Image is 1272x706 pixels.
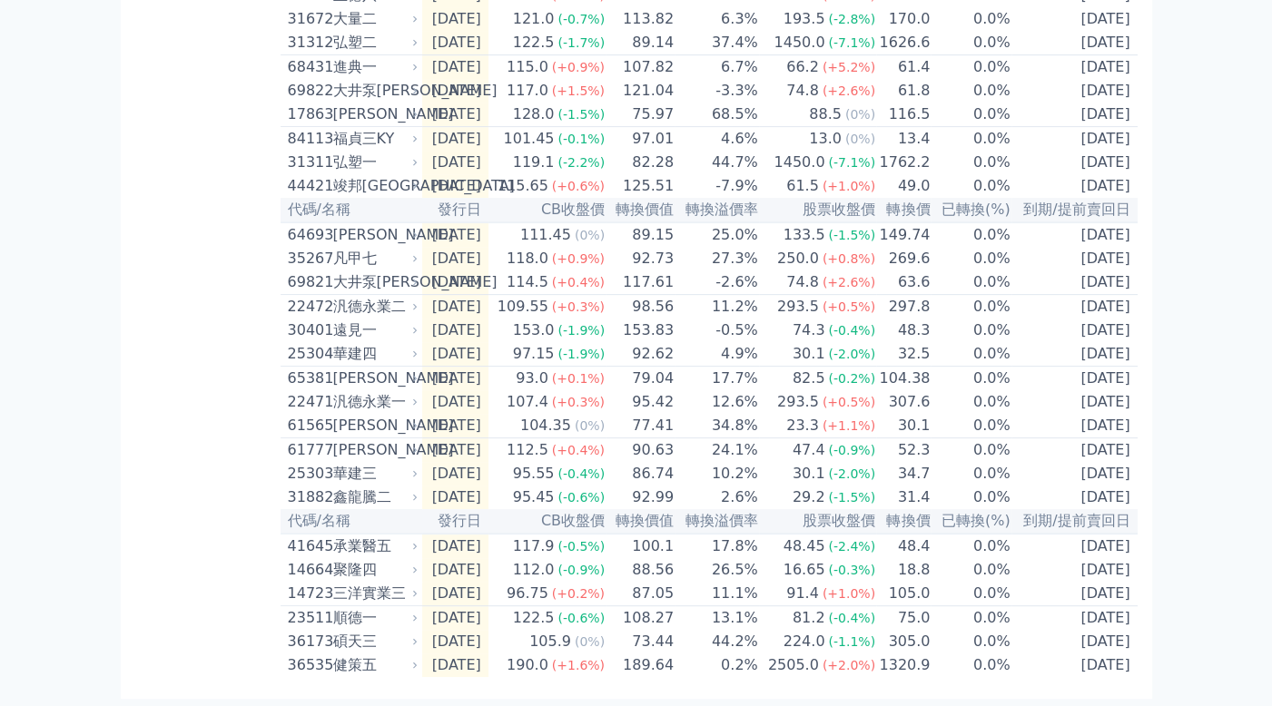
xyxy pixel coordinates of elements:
span: (0%) [575,228,605,242]
td: -3.3% [675,79,759,103]
td: 77.41 [606,414,675,438]
td: 34.7 [876,462,931,485]
span: (+0.9%) [552,60,605,74]
td: 105.0 [876,582,931,606]
td: 0.0% [931,606,1011,631]
td: 6.7% [675,55,759,80]
div: 112.0 [509,559,558,581]
div: 44421 [288,175,329,197]
div: 61565 [288,415,329,436]
div: 91.4 [783,583,823,604]
div: 95.55 [509,463,558,485]
td: 18.8 [876,558,931,582]
div: 25304 [288,343,329,365]
span: (+0.1%) [552,371,605,386]
th: 轉換價值 [606,198,675,222]
td: 48.4 [876,534,931,558]
th: 轉換溢價率 [675,198,759,222]
td: 117.61 [606,270,675,295]
th: 股票收盤價 [759,198,876,222]
div: 承業醫五 [333,535,415,557]
td: [DATE] [1011,31,1138,55]
th: CB收盤價 [488,509,606,534]
td: [DATE] [422,414,488,438]
span: (-1.5%) [828,490,875,505]
td: [DATE] [1011,222,1138,247]
td: 0.0% [931,367,1011,391]
td: 89.15 [606,222,675,247]
div: 大井泵[PERSON_NAME] [333,271,415,293]
div: 華建四 [333,343,415,365]
td: 17.7% [675,367,759,391]
th: 轉換溢價率 [675,509,759,534]
div: 118.0 [503,248,552,270]
td: 97.01 [606,127,675,152]
span: (-0.1%) [557,132,605,146]
div: 30.1 [789,343,829,365]
div: 22471 [288,391,329,413]
td: [DATE] [1011,438,1138,463]
td: [DATE] [1011,390,1138,414]
td: 90.63 [606,438,675,463]
div: [PERSON_NAME] [333,224,415,246]
td: 0.0% [931,534,1011,558]
td: 79.04 [606,367,675,391]
div: 31311 [288,152,329,173]
span: (-1.5%) [828,228,875,242]
span: (+0.4%) [552,275,605,289]
td: 68.5% [675,103,759,127]
td: 34.8% [675,414,759,438]
span: (-0.9%) [557,563,605,577]
td: 307.6 [876,390,931,414]
td: 27.3% [675,247,759,270]
div: 109.55 [494,296,552,318]
td: 86.74 [606,462,675,485]
span: (-0.7%) [557,12,605,26]
td: 0.0% [931,151,1011,174]
td: 6.3% [675,7,759,31]
span: (-2.2%) [557,155,605,170]
td: 0.0% [931,247,1011,270]
span: (-0.5%) [557,539,605,554]
div: 弘塑二 [333,32,415,54]
span: (-0.4%) [828,323,875,338]
td: 61.4 [876,55,931,80]
td: -0.5% [675,319,759,342]
div: 74.8 [783,80,823,102]
td: [DATE] [1011,7,1138,31]
div: 61.5 [783,175,823,197]
div: 69822 [288,80,329,102]
th: 轉換價值 [606,509,675,534]
th: 已轉換(%) [931,198,1011,222]
div: 35267 [288,248,329,270]
td: 4.9% [675,342,759,367]
td: 0.0% [931,582,1011,606]
th: CB收盤價 [488,198,606,222]
span: (-1.7%) [557,35,605,50]
td: 0.0% [931,319,1011,342]
td: [DATE] [422,55,488,80]
div: 293.5 [774,296,823,318]
th: 代碼/名稱 [281,509,422,534]
div: 122.5 [509,32,558,54]
td: [DATE] [1011,342,1138,367]
td: [DATE] [422,367,488,391]
td: 269.6 [876,247,931,270]
div: 30401 [288,319,329,341]
span: (+2.6%) [823,83,875,98]
td: [DATE] [1011,319,1138,342]
td: 0.0% [931,295,1011,319]
td: [DATE] [422,342,488,367]
td: [DATE] [422,270,488,295]
td: 0.0% [931,55,1011,80]
span: (-0.6%) [557,490,605,505]
td: [DATE] [1011,558,1138,582]
span: (+0.3%) [552,395,605,409]
th: 已轉換(%) [931,509,1011,534]
div: 進典一 [333,56,415,78]
div: 弘塑一 [333,152,415,173]
td: 75.0 [876,606,931,631]
th: 轉換價 [876,509,931,534]
span: (-2.4%) [828,539,875,554]
div: 68431 [288,56,329,78]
